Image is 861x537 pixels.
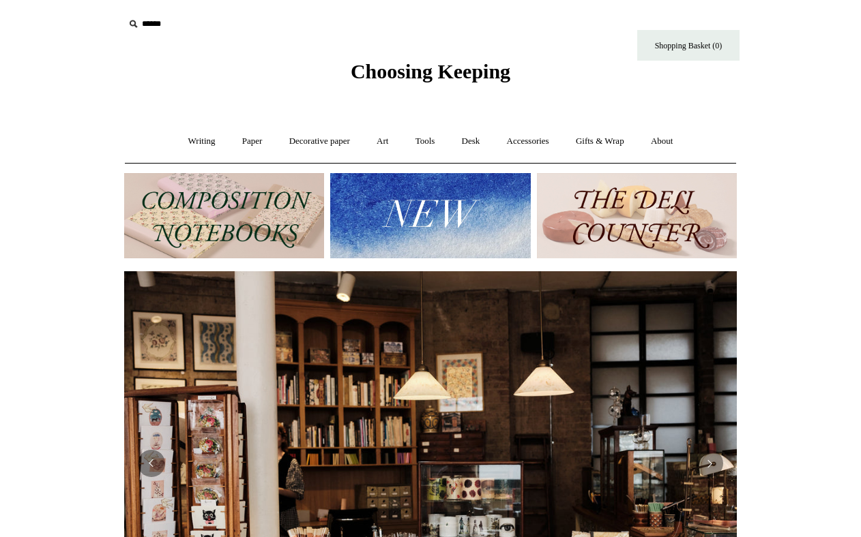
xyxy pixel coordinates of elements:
[330,173,530,258] img: New.jpg__PID:f73bdf93-380a-4a35-bcfe-7823039498e1
[277,123,362,159] a: Decorative paper
[639,123,686,159] a: About
[537,173,737,258] img: The Deli Counter
[230,123,275,159] a: Paper
[364,123,400,159] a: Art
[564,123,637,159] a: Gifts & Wrap
[351,60,510,82] span: Choosing Keeping
[495,123,561,159] a: Accessories
[351,71,510,80] a: Choosing Keeping
[138,450,165,477] button: Previous
[124,173,324,258] img: 202302 Composition ledgers.jpg__PID:69722ee6-fa44-49dd-a067-31375e5d54ec
[696,450,723,477] button: Next
[403,123,448,159] a: Tools
[176,123,228,159] a: Writing
[450,123,493,159] a: Desk
[637,30,740,61] a: Shopping Basket (0)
